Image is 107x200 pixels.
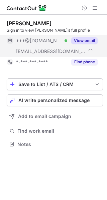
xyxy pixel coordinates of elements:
[17,128,100,134] span: Find work email
[18,82,91,87] div: Save to List / ATS / CRM
[7,78,103,90] button: save-profile-one-click
[16,48,86,54] span: [EMAIL_ADDRESS][DOMAIN_NAME]
[71,59,98,65] button: Reveal Button
[7,94,103,106] button: AI write personalized message
[18,98,90,103] span: AI write personalized message
[18,114,71,119] span: Add to email campaign
[7,27,103,33] div: Sign in to view [PERSON_NAME]’s full profile
[7,126,103,136] button: Find work email
[7,4,47,12] img: ContactOut v5.3.10
[17,141,100,147] span: Notes
[71,37,98,44] button: Reveal Button
[7,140,103,149] button: Notes
[16,38,62,44] span: ***@[DOMAIN_NAME]
[7,20,51,27] div: [PERSON_NAME]
[7,110,103,122] button: Add to email campaign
